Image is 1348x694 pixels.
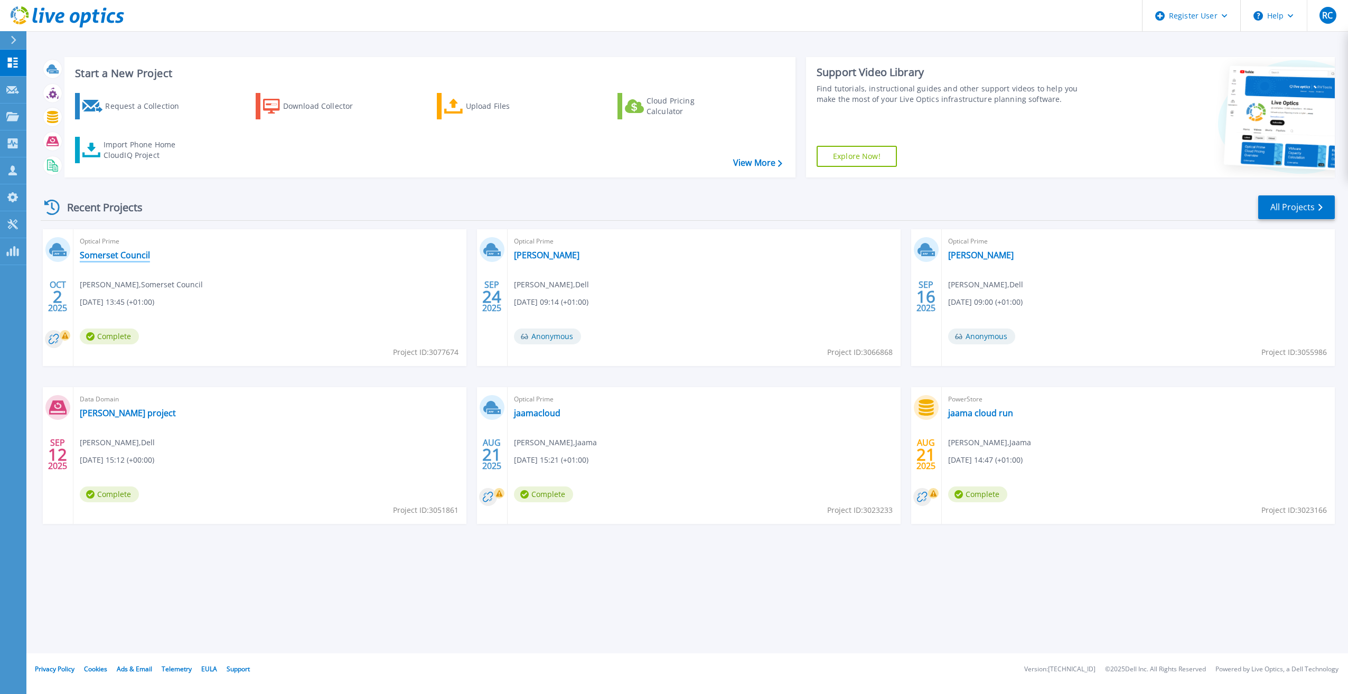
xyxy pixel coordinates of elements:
[1261,346,1327,358] span: Project ID: 3055986
[393,346,458,358] span: Project ID: 3077674
[482,277,502,316] div: SEP 2025
[80,486,139,502] span: Complete
[48,450,67,459] span: 12
[514,329,581,344] span: Anonymous
[827,346,893,358] span: Project ID: 3066868
[80,279,203,290] span: [PERSON_NAME] , Somerset Council
[948,296,1023,308] span: [DATE] 09:00 (+01:00)
[647,96,731,117] div: Cloud Pricing Calculator
[104,139,186,161] div: Import Phone Home CloudIQ Project
[80,437,155,448] span: [PERSON_NAME] , Dell
[105,96,190,117] div: Request a Collection
[80,454,154,466] span: [DATE] 15:12 (+00:00)
[916,292,935,301] span: 16
[393,504,458,516] span: Project ID: 3051861
[117,664,152,673] a: Ads & Email
[514,393,894,405] span: Optical Prime
[514,408,560,418] a: jaamacloud
[35,664,74,673] a: Privacy Policy
[514,437,597,448] span: [PERSON_NAME] , Jaama
[948,329,1015,344] span: Anonymous
[514,250,579,260] a: [PERSON_NAME]
[466,96,550,117] div: Upload Files
[53,292,62,301] span: 2
[817,146,897,167] a: Explore Now!
[827,504,893,516] span: Project ID: 3023233
[916,435,936,474] div: AUG 2025
[75,93,193,119] a: Request a Collection
[256,93,373,119] a: Download Collector
[1024,666,1096,673] li: Version: [TECHNICAL_ID]
[80,393,460,405] span: Data Domain
[482,435,502,474] div: AUG 2025
[80,296,154,308] span: [DATE] 13:45 (+01:00)
[84,664,107,673] a: Cookies
[1258,195,1335,219] a: All Projects
[162,664,192,673] a: Telemetry
[1261,504,1327,516] span: Project ID: 3023166
[1215,666,1338,673] li: Powered by Live Optics, a Dell Technology
[80,408,176,418] a: [PERSON_NAME] project
[514,279,589,290] span: [PERSON_NAME] , Dell
[817,83,1090,105] div: Find tutorials, instructional guides and other support videos to help you make the most of your L...
[948,250,1014,260] a: [PERSON_NAME]
[437,93,555,119] a: Upload Files
[916,450,935,459] span: 21
[1105,666,1206,673] li: © 2025 Dell Inc. All Rights Reserved
[948,393,1328,405] span: PowerStore
[514,454,588,466] span: [DATE] 15:21 (+01:00)
[514,296,588,308] span: [DATE] 09:14 (+01:00)
[75,68,782,79] h3: Start a New Project
[733,158,782,168] a: View More
[948,454,1023,466] span: [DATE] 14:47 (+01:00)
[948,408,1013,418] a: jaama cloud run
[227,664,250,673] a: Support
[283,96,368,117] div: Download Collector
[916,277,936,316] div: SEP 2025
[48,435,68,474] div: SEP 2025
[80,250,150,260] a: Somerset Council
[41,194,157,220] div: Recent Projects
[201,664,217,673] a: EULA
[514,236,894,247] span: Optical Prime
[1322,11,1333,20] span: RC
[482,450,501,459] span: 21
[80,329,139,344] span: Complete
[617,93,735,119] a: Cloud Pricing Calculator
[948,236,1328,247] span: Optical Prime
[948,279,1023,290] span: [PERSON_NAME] , Dell
[948,437,1031,448] span: [PERSON_NAME] , Jaama
[80,236,460,247] span: Optical Prime
[482,292,501,301] span: 24
[817,65,1090,79] div: Support Video Library
[48,277,68,316] div: OCT 2025
[948,486,1007,502] span: Complete
[514,486,573,502] span: Complete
